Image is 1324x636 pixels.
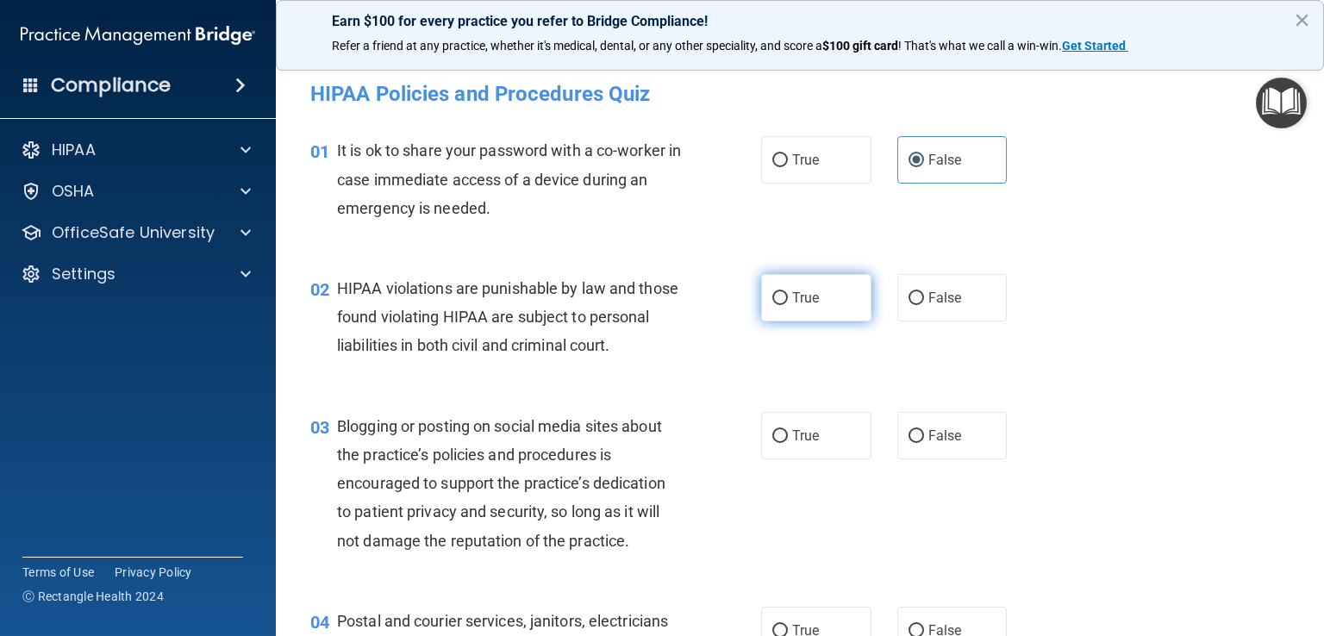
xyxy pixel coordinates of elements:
[772,430,788,443] input: True
[21,18,255,53] img: PMB logo
[22,564,94,581] a: Terms of Use
[52,222,215,243] p: OfficeSafe University
[310,279,329,300] span: 02
[310,83,1290,105] h4: HIPAA Policies and Procedures Quiz
[909,430,924,443] input: False
[21,222,251,243] a: OfficeSafe University
[21,181,251,202] a: OSHA
[310,417,329,438] span: 03
[21,264,251,284] a: Settings
[332,13,1268,29] p: Earn $100 for every practice you refer to Bridge Compliance!
[115,564,192,581] a: Privacy Policy
[22,588,164,605] span: Ⓒ Rectangle Health 2024
[909,292,924,305] input: False
[52,181,95,202] p: OSHA
[928,427,962,444] span: False
[51,73,171,97] h4: Compliance
[928,152,962,168] span: False
[52,264,116,284] p: Settings
[1062,39,1126,53] strong: Get Started
[792,427,819,444] span: True
[52,140,96,160] p: HIPAA
[1256,78,1307,128] button: Open Resource Center
[337,141,681,216] span: It is ok to share your password with a co-worker in case immediate access of a device during an e...
[822,39,898,53] strong: $100 gift card
[909,154,924,167] input: False
[21,140,251,160] a: HIPAA
[337,279,678,354] span: HIPAA violations are punishable by law and those found violating HIPAA are subject to personal li...
[772,292,788,305] input: True
[792,152,819,168] span: True
[772,154,788,167] input: True
[792,290,819,306] span: True
[1238,519,1303,584] iframe: Drift Widget Chat Controller
[898,39,1062,53] span: ! That's what we call a win-win.
[310,612,329,633] span: 04
[332,39,822,53] span: Refer a friend at any practice, whether it's medical, dental, or any other speciality, and score a
[1294,6,1310,34] button: Close
[928,290,962,306] span: False
[1062,39,1128,53] a: Get Started
[310,141,329,162] span: 01
[337,417,665,550] span: Blogging or posting on social media sites about the practice’s policies and procedures is encoura...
